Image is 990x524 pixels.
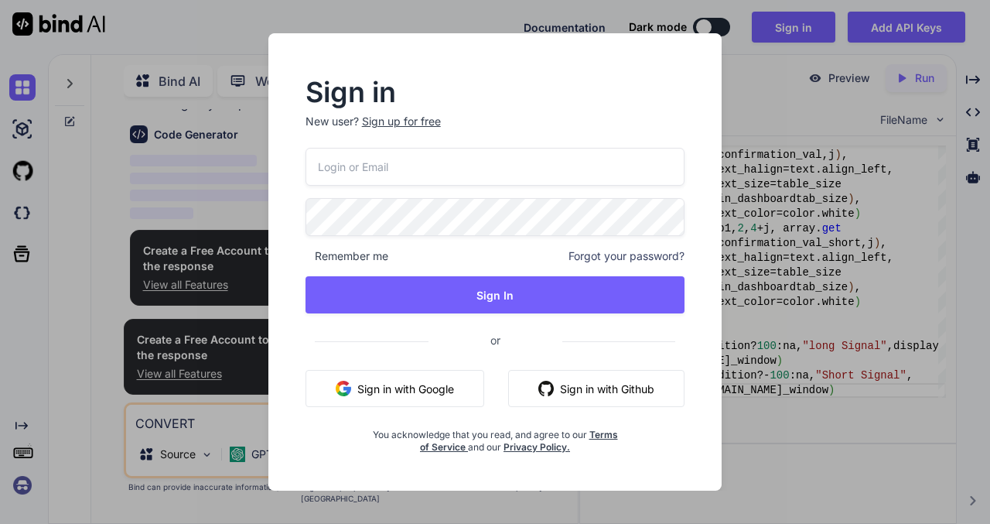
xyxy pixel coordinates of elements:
[306,248,388,264] span: Remember me
[306,80,685,104] h2: Sign in
[336,381,351,396] img: google
[368,420,621,454] div: You acknowledge that you read, and agree to our and our
[306,148,685,186] input: Login or Email
[538,381,554,396] img: github
[306,114,685,148] p: New user?
[420,429,618,453] a: Terms of Service
[508,370,684,407] button: Sign in with Github
[362,114,441,129] div: Sign up for free
[568,248,684,264] span: Forgot your password?
[504,441,570,453] a: Privacy Policy.
[428,321,562,359] span: or
[306,276,685,313] button: Sign In
[306,370,484,407] button: Sign in with Google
